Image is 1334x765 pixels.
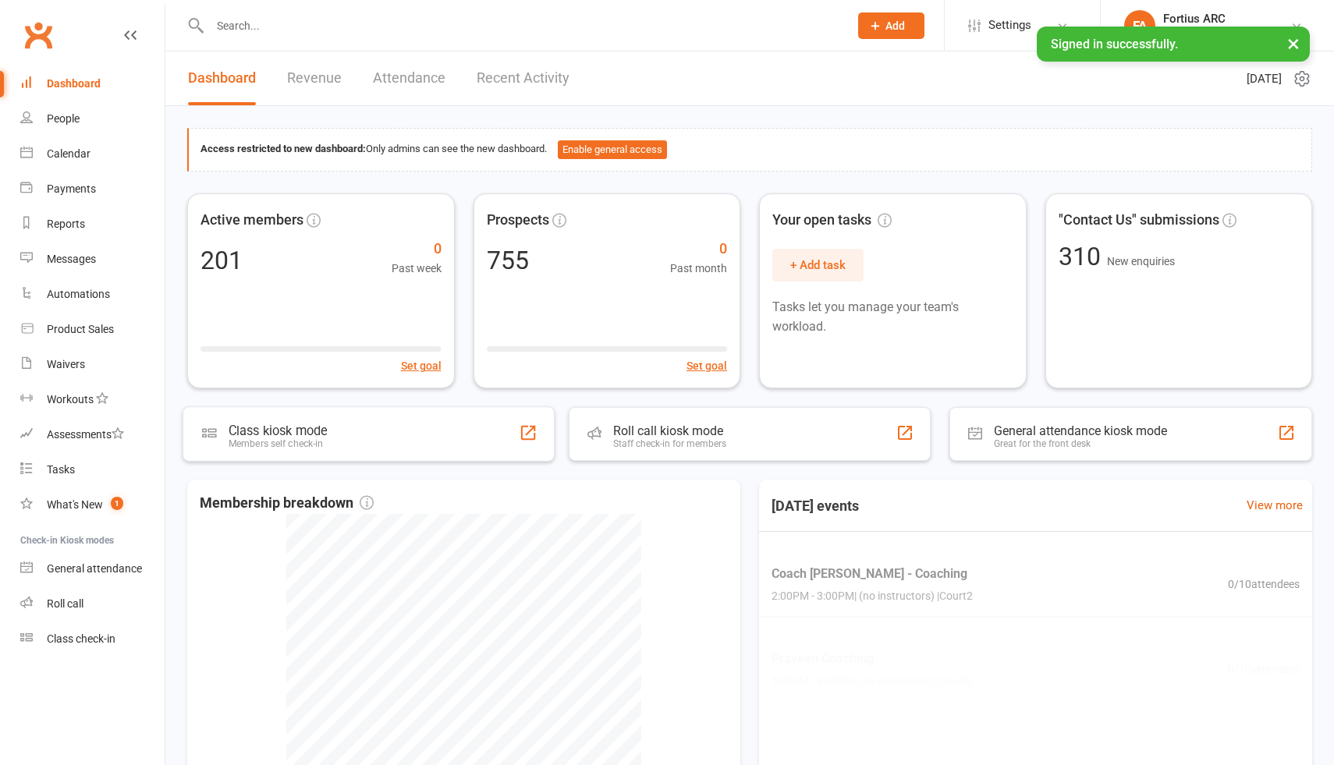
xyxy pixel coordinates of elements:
button: × [1279,27,1307,60]
span: Past month [670,260,727,277]
a: Recent Activity [477,51,569,105]
span: Past week [392,260,442,277]
div: Waivers [47,358,85,370]
span: "Contact Us" submissions [1059,209,1219,232]
span: 5:00PM - 6:00PM | (no instructors) | Court2 [772,672,973,689]
div: Members self check-in [229,438,328,449]
span: Membership breakdown [200,492,374,515]
a: Clubworx [19,16,58,55]
a: General attendance kiosk mode [20,551,165,586]
a: Automations [20,277,165,312]
h3: [DATE] events [759,492,871,520]
span: Add [885,19,905,32]
input: Search... [205,15,838,37]
button: Set goal [401,357,442,374]
span: Active members [200,209,303,232]
span: 0 [392,238,442,260]
span: Settings [988,8,1031,43]
div: Product Sales [47,323,114,335]
a: What's New1 [20,487,165,522]
div: General attendance kiosk mode [994,423,1167,438]
div: Tasks [47,463,75,476]
div: Messages [47,253,96,265]
span: Signed in successfully. [1051,37,1178,51]
a: People [20,101,165,136]
span: Prospects [487,209,549,232]
span: 0 [670,238,727,260]
div: Class kiosk mode [229,423,328,437]
div: Roll call [47,597,83,610]
div: 201 [200,248,243,273]
button: Set goal [687,357,727,374]
a: Messages [20,242,165,277]
div: Class check-in [47,632,115,645]
a: Tasks [20,452,165,487]
div: Staff check-in for members [613,438,726,449]
button: Add [858,12,924,39]
div: Workouts [47,393,94,406]
div: FA [1124,10,1155,41]
div: Dashboard [47,77,101,90]
div: People [47,112,80,125]
span: Your open tasks [772,209,892,232]
div: 755 [487,248,529,273]
a: Calendar [20,136,165,172]
div: Payments [47,182,96,195]
div: Calendar [47,147,90,160]
div: General attendance [47,562,142,575]
div: What's New [47,498,103,511]
a: Product Sales [20,312,165,347]
span: 310 [1059,242,1107,271]
span: Coach [PERSON_NAME] - Coaching [772,564,973,584]
button: Enable general access [558,140,667,159]
a: Reports [20,207,165,242]
span: 0 / 10 attendees [1228,661,1300,678]
a: Waivers [20,347,165,382]
a: Roll call [20,586,165,622]
span: [DATE] [1247,69,1282,88]
a: Dashboard [20,66,165,101]
span: Praveen Coaching [772,649,973,669]
a: Payments [20,172,165,207]
div: Great for the front desk [994,438,1167,449]
div: Roll call kiosk mode [613,423,726,438]
span: 1 [111,497,123,510]
a: Assessments [20,417,165,452]
div: Assessments [47,428,124,441]
button: + Add task [772,249,864,282]
p: Tasks let you manage your team's workload. [772,297,1013,337]
strong: Access restricted to new dashboard: [200,143,366,154]
span: 0 / 10 attendees [1228,576,1300,593]
span: 2:00PM - 3:00PM | (no instructors) | Court2 [772,587,973,604]
div: Automations [47,288,110,300]
div: Reports [47,218,85,230]
a: View more [1247,496,1303,515]
a: Attendance [373,51,445,105]
a: Class kiosk mode [20,622,165,657]
span: New enquiries [1107,255,1175,267]
a: Workouts [20,382,165,417]
div: [GEOGRAPHIC_DATA] [1163,26,1268,40]
div: Fortius ARC [1163,12,1268,26]
div: Only admins can see the new dashboard. [200,140,1300,159]
a: Dashboard [188,51,256,105]
a: Revenue [287,51,342,105]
